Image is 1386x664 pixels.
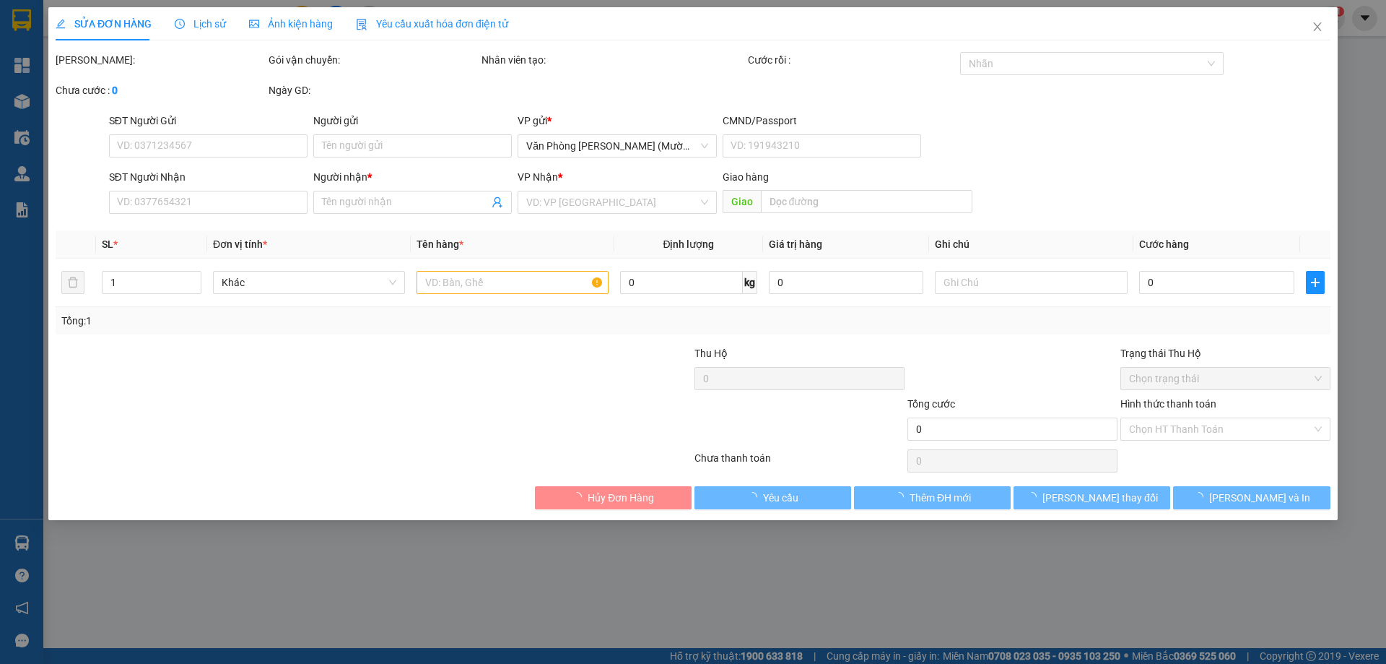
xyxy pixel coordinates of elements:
div: Ngày GD: [269,82,479,98]
button: Close [1297,7,1338,48]
button: Yêu cầu [694,486,851,509]
div: SĐT Người Gửi [109,113,308,129]
button: plus [1306,271,1325,294]
span: kg [743,271,757,294]
span: edit [56,19,66,29]
div: CMND/Passport [723,113,921,129]
span: Cước hàng [1139,238,1189,250]
span: Thêm ĐH mới [910,490,971,506]
button: Thêm ĐH mới [854,486,1011,509]
span: Hủy Đơn Hàng [588,490,654,506]
button: [PERSON_NAME] thay đổi [1014,486,1170,509]
div: Người gửi [313,113,512,129]
div: Chưa cước : [56,82,266,98]
div: VP gửi [518,113,717,129]
span: loading [894,492,910,502]
span: Khác [222,272,396,293]
input: VD: Bàn, Ghế [417,271,609,294]
input: Dọc đường [761,190,972,213]
input: Ghi Chú [936,271,1128,294]
span: Văn Phòng Trần Phú (Mường Thanh) [527,135,708,157]
span: Lịch sử [175,18,226,30]
span: loading [1193,492,1209,502]
span: Tên hàng [417,238,463,250]
img: icon [356,19,367,30]
span: loading [572,492,588,502]
span: Giao hàng [723,171,769,183]
span: SL [102,238,113,250]
div: Gói vận chuyển: [269,52,479,68]
span: Định lượng [663,238,715,250]
span: Giao [723,190,761,213]
span: loading [1027,492,1042,502]
span: Yêu cầu [763,490,798,506]
span: Thu Hộ [694,348,728,359]
b: 0 [112,85,118,96]
span: clock-circle [175,19,185,29]
span: Giá trị hàng [769,238,822,250]
span: loading [747,492,763,502]
div: Nhân viên tạo: [481,52,745,68]
span: [PERSON_NAME] và In [1209,490,1310,506]
div: Trạng thái Thu Hộ [1120,345,1330,361]
label: Hình thức thanh toán [1120,398,1216,410]
span: plus [1307,277,1324,288]
div: SĐT Người Nhận [109,169,308,185]
span: Đơn vị tính [213,238,267,250]
span: SỬA ĐƠN HÀNG [56,18,152,30]
span: [PERSON_NAME] thay đổi [1042,490,1158,506]
div: Người nhận [313,169,512,185]
span: VP Nhận [518,171,559,183]
div: Cước rồi : [748,52,958,68]
button: [PERSON_NAME] và In [1174,486,1330,509]
div: Chưa thanh toán [693,450,906,475]
button: delete [61,271,84,294]
span: picture [249,19,259,29]
span: Chọn trạng thái [1129,368,1322,389]
div: Tổng: 1 [61,313,535,329]
span: Tổng cước [907,398,955,410]
span: user-add [492,197,504,208]
div: [PERSON_NAME]: [56,52,266,68]
span: Yêu cầu xuất hóa đơn điện tử [356,18,508,30]
span: Ảnh kiện hàng [249,18,333,30]
span: close [1312,21,1323,33]
button: Hủy Đơn Hàng [535,486,692,509]
th: Ghi chú [930,230,1133,259]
